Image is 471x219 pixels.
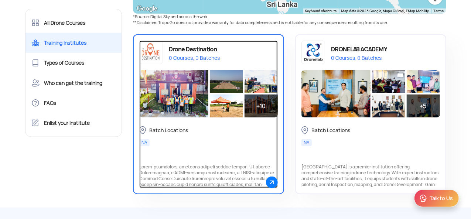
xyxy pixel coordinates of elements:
div: +10 [245,95,278,117]
div: Talk to Us [429,195,453,202]
div: Batch Locations [311,127,350,133]
a: Who can get the training [25,73,122,93]
div: +5 [407,95,440,117]
a: Terms [434,9,444,13]
a: All Drone Courses [25,13,122,33]
a: app-logoDrone Destination0 Courses, 0 Batches+10Batch LocationsNALorem Ipsumdolors, ametcons adip... [139,41,278,188]
div: *Source: Digital Sky and across the web. **Disclaimer: TropoGo does not provide a warranty for da... [127,14,452,25]
button: Keyboard shortcuts [305,8,337,14]
div: Batch Locations [149,127,188,133]
img: image%20(6)%20-%201.png [210,95,243,117]
a: Training Institutes [25,33,122,53]
div: NA [139,139,150,146]
a: Open this area in Google Maps (opens a new window) [135,4,159,14]
div: 0 Courses, 0 Batches [169,55,220,61]
img: WhatsApp%20Image%202023-07-21%20at%2018.01.07.jpeg [301,70,371,117]
img: WhatsApp%20Image%202023-07-21%20at%2018.23.44.jpeg [372,95,405,117]
div: Lorem Ipsumdolors, ametcons adip eli seddoe tempori, Utlaboree Doloremagnaa, e ADMI-veniamqu nost... [139,164,278,188]
a: Enlist your Institute [25,113,122,133]
div: NA [301,139,312,146]
img: ic_Support.svg [419,194,428,203]
a: app-logoDRONELAB ACADEMY0 Courses, 0 Batches+5Batch LocationsNA[GEOGRAPHIC_DATA] is a premier ins... [301,41,440,188]
img: WhatsApp%20Image%202022-11-24%20at%2018.01.44%20(8).jpeg [210,70,243,93]
div: DRONELAB ACADEMY [331,44,387,55]
img: ic_location_inActive.svg [139,126,146,134]
img: app-logo [139,41,163,64]
img: app-logo [301,41,325,64]
img: WhatsApp%20Image%202023-07-21%20at%2018.01.05.jpeg [372,70,405,93]
a: Types of Courses [25,53,122,73]
span: Map data ©2025 Google, Mapa GISrael, TMap Mobility [341,9,429,13]
div: [GEOGRAPHIC_DATA] is a premier institution offering comprehensive training in drone technology. W... [301,164,440,188]
a: FAQs [25,93,122,113]
img: dronegroup.jpg [139,70,208,117]
div: 0 Courses, 0 Batches [331,55,387,61]
img: WhatsApp%20Image%202023-07-21%20at%2018.24.05.jpeg [407,70,440,93]
img: ic_location_inActive.svg [301,126,308,134]
img: blr_dd.png [245,70,278,93]
img: Google [135,4,159,14]
div: Drone Destination [169,44,220,55]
